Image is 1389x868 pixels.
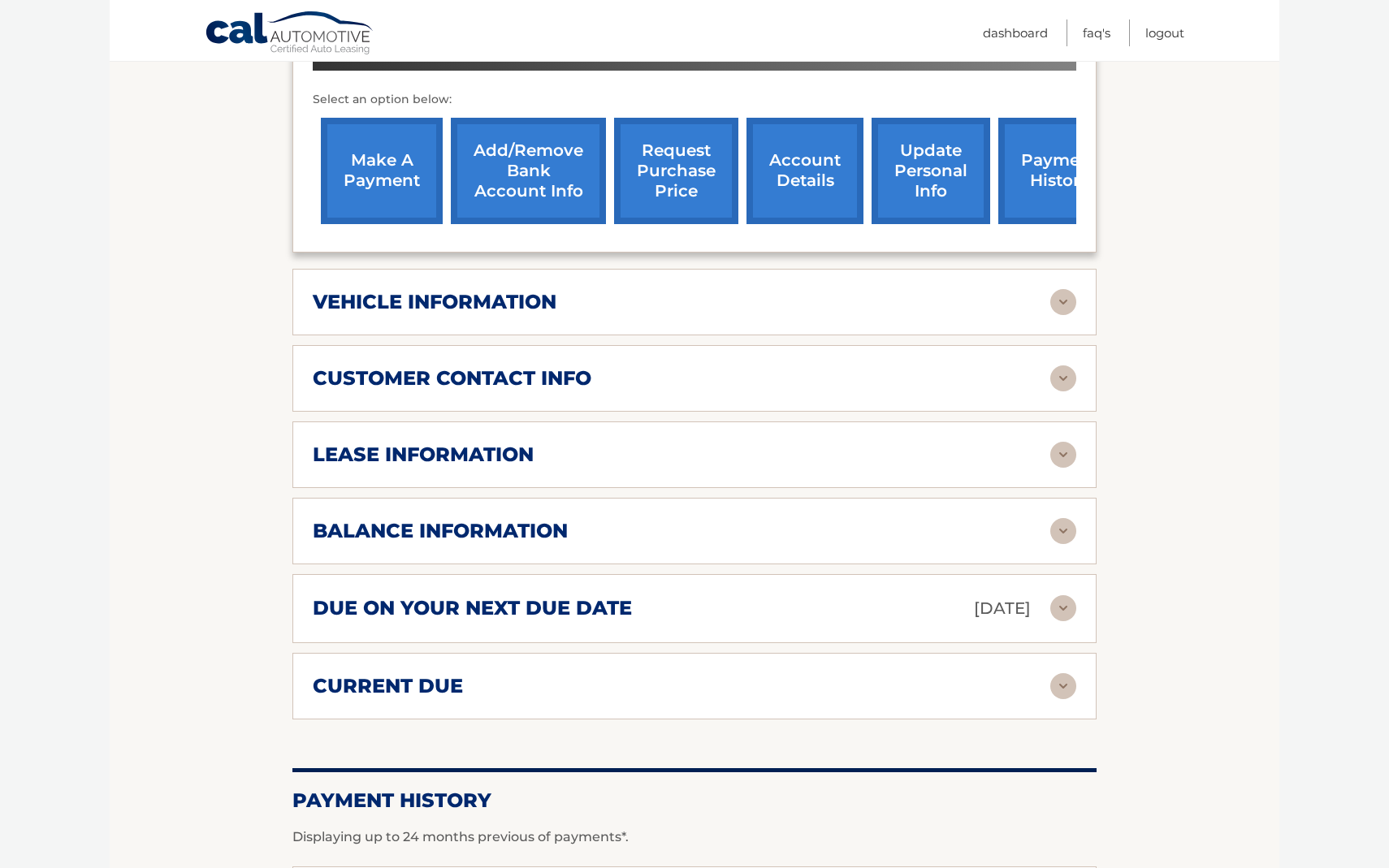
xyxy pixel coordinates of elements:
a: make a payment [321,118,443,224]
img: accordion-rest.svg [1050,595,1076,621]
a: Dashboard [983,19,1048,46]
p: Select an option below: [313,90,1076,110]
h2: customer contact info [313,366,591,391]
a: request purchase price [614,118,738,224]
img: accordion-rest.svg [1050,673,1076,699]
a: Add/Remove bank account info [451,118,606,224]
a: account details [746,118,863,224]
a: Logout [1145,19,1184,46]
h2: vehicle information [313,290,556,314]
a: FAQ's [1083,19,1110,46]
a: update personal info [872,118,990,224]
p: Displaying up to 24 months previous of payments*. [292,827,1097,847]
img: accordion-rest.svg [1050,442,1076,468]
p: [DATE] [974,594,1031,623]
img: accordion-rest.svg [1050,518,1076,544]
h2: balance information [313,519,568,543]
a: Cal Automotive [205,11,375,58]
h2: lease information [313,443,534,467]
img: accordion-rest.svg [1050,289,1076,315]
img: accordion-rest.svg [1050,365,1076,391]
h2: current due [313,674,463,698]
h2: due on your next due date [313,596,632,620]
h2: Payment History [292,788,1097,813]
a: payment history [998,118,1120,224]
